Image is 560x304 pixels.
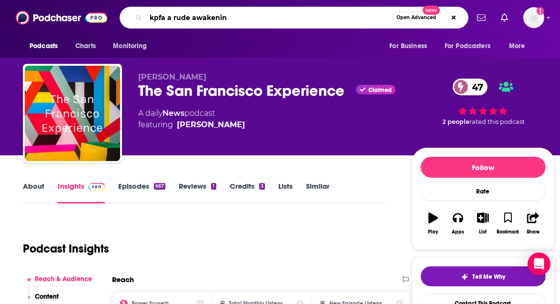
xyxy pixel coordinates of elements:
[146,10,392,25] input: Search podcasts, credits, & more...
[423,6,440,15] span: New
[177,119,245,131] a: Jim Herlihy
[509,40,525,53] span: More
[528,253,550,275] div: Open Intercom Messenger
[523,7,544,28] img: User Profile
[470,118,525,125] span: rated this podcast
[69,37,102,55] a: Charts
[278,182,293,203] a: Lists
[461,273,468,281] img: tell me why sparkle
[35,275,92,283] p: Reach & Audience
[462,79,488,95] span: 47
[179,182,216,203] a: Reviews1
[421,157,546,178] button: Follow
[446,206,470,241] button: Apps
[527,229,540,235] div: Share
[230,182,265,203] a: Credits3
[154,183,165,190] div: 667
[453,79,488,95] a: 47
[25,66,120,161] img: The San Francisco Experience
[112,275,134,284] h2: Reach
[421,266,546,286] button: tell me why sparkleTell Me Why
[368,88,392,92] span: Claimed
[383,37,439,55] button: open menu
[537,7,544,15] svg: Add a profile image
[30,40,58,53] span: Podcasts
[479,229,487,235] div: List
[452,229,464,235] div: Apps
[211,183,216,190] div: 1
[523,7,544,28] span: Logged in as megcassidy
[23,242,109,256] h1: Podcast Insights
[120,7,468,29] div: Search podcasts, credits, & more...
[473,10,489,26] a: Show notifications dropdown
[445,40,490,53] span: For Podcasters
[412,72,555,132] div: 47 2 peoplerated this podcast
[23,37,70,55] button: open menu
[397,15,436,20] span: Open Advanced
[520,206,545,241] button: Share
[470,206,495,241] button: List
[421,206,446,241] button: Play
[389,40,427,53] span: For Business
[443,118,470,125] span: 2 people
[113,40,147,53] span: Monitoring
[523,7,544,28] button: Show profile menu
[496,206,520,241] button: Bookmark
[58,182,105,203] a: InsightsPodchaser Pro
[23,182,44,203] a: About
[428,229,438,235] div: Play
[138,119,245,131] span: featuring
[497,229,519,235] div: Bookmark
[138,108,245,131] div: A daily podcast
[138,72,206,81] span: [PERSON_NAME]
[75,40,96,53] span: Charts
[392,12,440,23] button: Open AdvancedNew
[88,183,105,191] img: Podchaser Pro
[106,37,159,55] button: open menu
[16,9,107,27] img: Podchaser - Follow, Share and Rate Podcasts
[35,293,59,301] p: Content
[118,182,165,203] a: Episodes667
[28,275,92,293] button: Reach & Audience
[421,182,546,201] div: Rate
[472,273,505,281] span: Tell Me Why
[163,109,184,118] a: News
[438,37,504,55] button: open menu
[259,183,265,190] div: 3
[502,37,537,55] button: open menu
[497,10,512,26] a: Show notifications dropdown
[306,182,329,203] a: Similar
